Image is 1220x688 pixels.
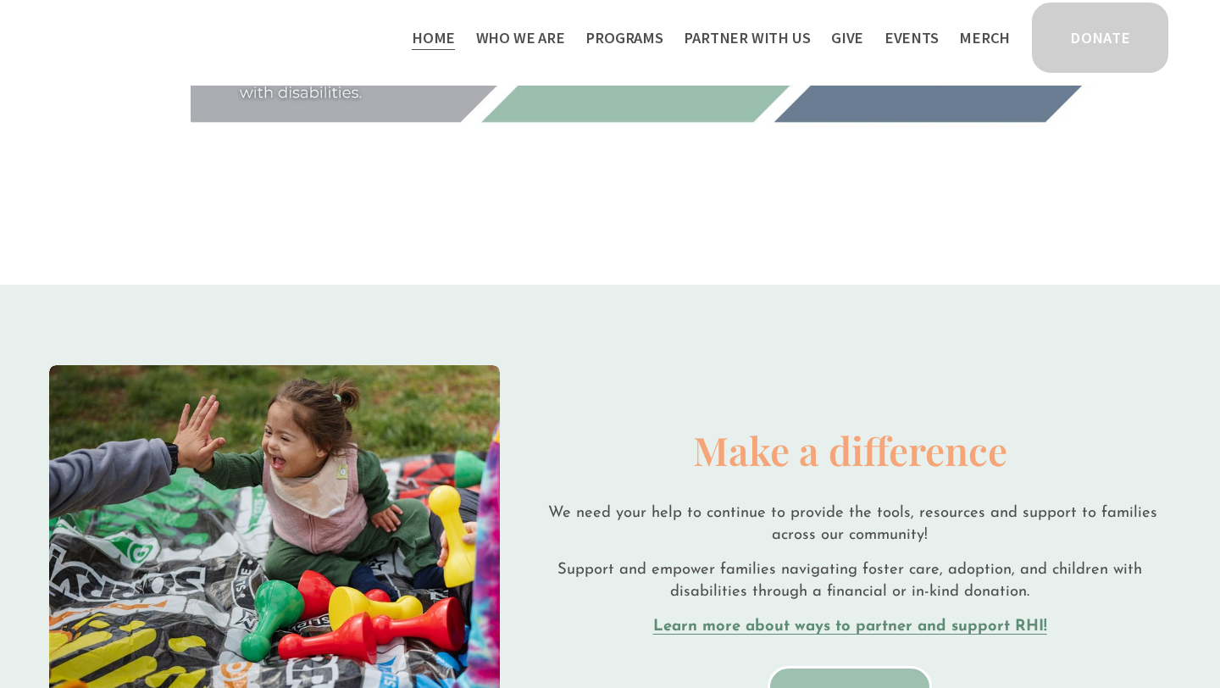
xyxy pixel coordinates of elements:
p: We need your help to continue to provide the tools, resources and support to families across our ... [529,502,1172,547]
a: Merch [959,24,1010,52]
span: Partner With Us [684,25,810,51]
a: Home [412,24,455,52]
a: Learn more about ways to partner and support RHI! [653,619,1047,635]
span: Programs [585,25,663,51]
span: Make a difference [693,424,1007,476]
a: Give [831,24,863,52]
a: folder dropdown [585,24,663,52]
a: Events [884,24,939,52]
a: folder dropdown [684,24,810,52]
a: folder dropdown [476,24,565,52]
span: Who We Are [476,25,565,51]
p: Support and empower families navigating foster care, adoption, and children with disabilities thr... [529,559,1172,603]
